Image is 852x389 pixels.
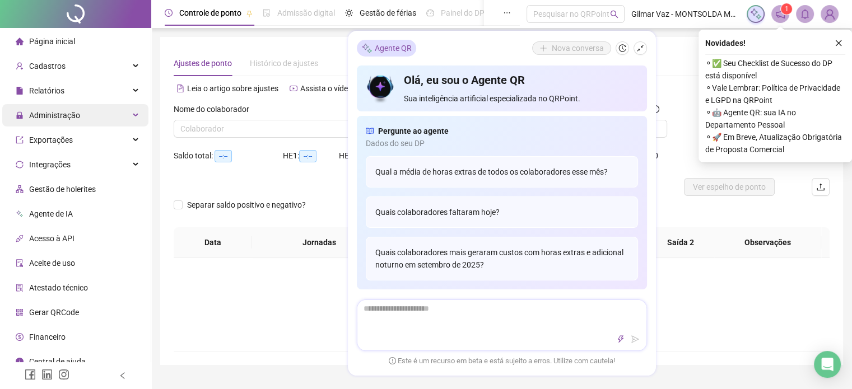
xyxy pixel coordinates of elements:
[366,72,395,105] img: icon
[361,42,373,54] img: sparkle-icon.fc2bf0ac1784a2077858766a79e2daf3.svg
[179,8,241,17] span: Controle de ponto
[366,156,638,188] div: Qual a média de horas extras de todos os colaboradores esse mês?
[290,85,297,92] span: youtube
[29,160,71,169] span: Integrações
[187,84,278,93] span: Leia o artigo sobre ajustes
[246,10,253,17] span: pushpin
[25,369,36,380] span: facebook
[263,9,271,17] span: file-done
[16,235,24,242] span: api
[16,111,24,119] span: lock
[29,234,75,243] span: Acesso à API
[16,62,24,70] span: user-add
[29,111,80,120] span: Administração
[705,37,746,49] span: Novidades !
[366,137,638,149] span: Dados do seu DP
[187,312,816,324] div: Não há dados
[404,92,637,105] span: Sua inteligência artificial especializada no QRPoint.
[357,40,416,57] div: Agente QR
[183,199,310,211] span: Separar saldo positivo e negativo?
[16,308,24,316] span: qrcode
[639,227,723,258] th: Saída 2
[16,284,24,292] span: solution
[781,3,792,15] sup: 1
[389,355,615,367] span: Este é um recurso em beta e está sujeito a erros. Utilize com cautela!
[174,59,232,68] span: Ajustes de ponto
[29,308,79,317] span: Gerar QRCode
[441,8,485,17] span: Painel do DP
[618,44,626,52] span: history
[715,227,822,258] th: Observações
[250,59,318,68] span: Histórico de ajustes
[252,227,387,258] th: Jornadas
[58,369,69,380] span: instagram
[16,185,24,193] span: apartment
[404,72,637,88] h4: Olá, eu sou o Agente QR
[29,283,88,292] span: Atestado técnico
[814,351,841,378] div: Open Intercom Messenger
[29,86,64,95] span: Relatórios
[785,5,789,13] span: 1
[631,8,740,20] span: Gilmar Vaz - MONTSOLDA MONTAGENS INDUSTRIAIS LTDA
[503,9,511,17] span: ellipsis
[339,149,395,162] div: HE 2:
[277,8,335,17] span: Admissão digital
[176,85,184,92] span: file-text
[775,9,785,19] span: notification
[174,227,252,258] th: Data
[283,149,339,162] div: HE 1:
[299,150,316,162] span: --:--
[16,87,24,95] span: file
[366,125,374,137] span: read
[389,357,396,364] span: exclamation-circle
[29,62,66,71] span: Cadastros
[821,6,838,22] img: 91102
[628,332,642,346] button: send
[29,357,86,366] span: Central de ajuda
[165,9,173,17] span: clock-circle
[215,150,232,162] span: --:--
[610,10,618,18] span: search
[636,44,644,52] span: shrink
[29,259,75,268] span: Aceite de uso
[29,135,73,144] span: Exportações
[16,161,24,168] span: sync
[835,39,842,47] span: close
[705,82,845,106] span: ⚬ Vale Lembrar: Política de Privacidade e LGPD na QRPoint
[345,9,353,17] span: sun
[684,178,775,196] button: Ver espelho de ponto
[16,259,24,267] span: audit
[360,8,416,17] span: Gestão de férias
[29,332,66,341] span: Financeiro
[366,196,638,228] div: Quais colaboradores faltaram hoje?
[174,103,257,115] label: Nome do colaborador
[41,369,53,380] span: linkedin
[300,84,352,93] span: Assista o vídeo
[29,209,73,218] span: Agente de IA
[16,333,24,341] span: dollar
[724,236,813,249] span: Observações
[426,9,434,17] span: dashboard
[705,131,845,156] span: ⚬ 🚀 Em Breve, Atualização Obrigatória de Proposta Comercial
[614,332,627,346] button: thunderbolt
[119,372,127,379] span: left
[29,185,96,194] span: Gestão de holerites
[800,9,810,19] span: bell
[366,237,638,280] div: Quais colaboradores mais geraram custos com horas extras e adicional noturno em setembro de 2025?
[16,358,24,365] span: info-circle
[654,151,658,160] span: 0
[705,106,845,131] span: ⚬ 🤖 Agente QR: sua IA no Departamento Pessoal
[749,8,762,20] img: sparkle-icon.fc2bf0ac1784a2077858766a79e2daf3.svg
[378,125,449,137] span: Pergunte ao agente
[16,136,24,144] span: export
[705,57,845,82] span: ⚬ ✅ Seu Checklist de Sucesso do DP está disponível
[29,37,75,46] span: Página inicial
[816,182,825,191] span: upload
[16,38,24,45] span: home
[174,149,283,162] div: Saldo total:
[617,335,625,343] span: thunderbolt
[532,41,611,55] button: Nova conversa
